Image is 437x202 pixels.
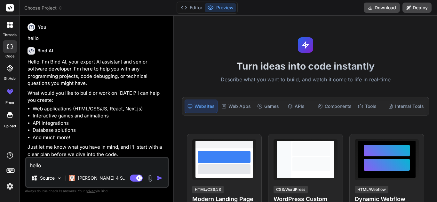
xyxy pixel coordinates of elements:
[5,100,14,105] label: prem
[86,189,97,193] span: privacy
[219,100,253,113] div: Web Apps
[5,54,14,59] label: code
[364,3,400,13] button: Download
[402,3,432,13] button: Deploy
[57,176,62,181] img: Pick Models
[192,186,224,193] div: HTML/CSS/JS
[178,3,205,12] button: Editor
[69,175,75,181] img: Claude 4 Sonnet
[25,188,169,194] p: Always double-check its answers. Your in Bind
[37,48,53,54] h6: Bind AI
[3,32,17,38] label: threads
[185,100,218,113] div: Websites
[33,105,168,113] li: Web applications (HTML/CSS/JS, React, Next.js)
[4,181,15,192] img: settings
[355,186,388,193] div: HTML/Webflow
[255,100,283,113] div: Games
[28,144,168,158] p: Just let me know what you have in mind, and I'll start with a clear plan before we dive into the ...
[315,100,354,113] div: Components
[33,134,168,141] li: And much more!
[28,58,168,87] p: Hello! I'm Bind AI, your expert AI assistant and senior software developer. I'm here to help you ...
[178,60,433,72] h1: Turn ideas into code instantly
[147,175,154,182] img: attachment
[285,100,314,113] div: APIs
[385,100,426,113] div: Internal Tools
[205,3,236,12] button: Preview
[40,175,55,181] p: Source
[38,24,46,30] h6: You
[28,35,168,42] p: hello
[355,100,384,113] div: Tools
[33,112,168,120] li: Interactive games and animations
[28,90,168,104] p: What would you like to build or work on [DATE]? I can help you create:
[274,186,308,193] div: CSS/WordPress
[4,123,16,129] label: Upload
[33,120,168,127] li: API integrations
[26,158,168,169] textarea: hello
[78,175,125,181] p: [PERSON_NAME] 4 S..
[178,76,433,84] p: Describe what you want to build, and watch it come to life in real-time
[24,5,62,11] span: Choose Project
[33,127,168,134] li: Database solutions
[156,175,163,181] img: icon
[4,76,16,81] label: GitHub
